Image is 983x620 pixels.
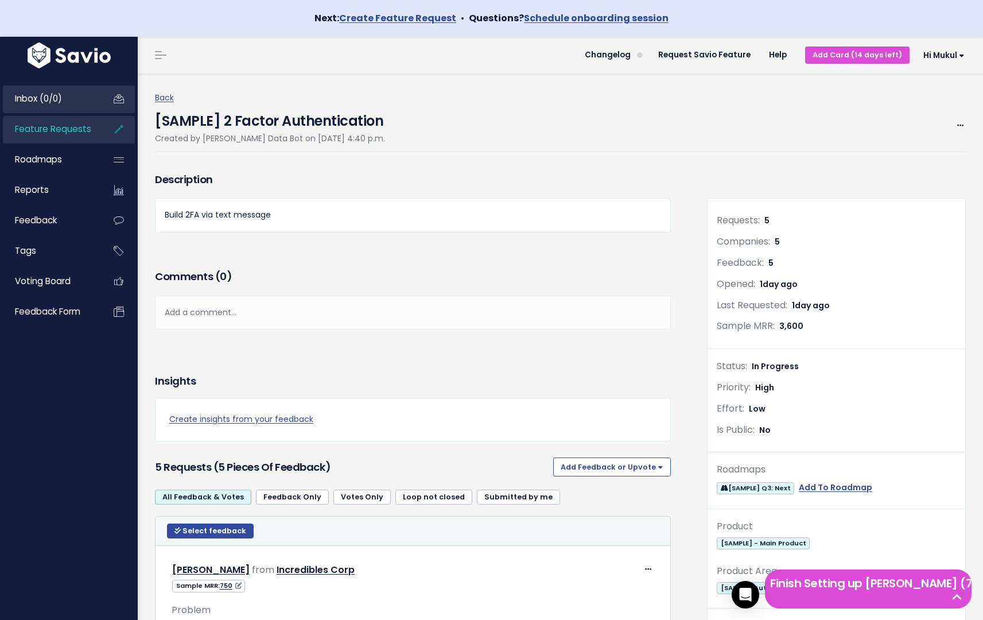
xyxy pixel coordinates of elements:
[717,299,787,312] span: Last Requested:
[15,92,62,104] span: Inbox (0/0)
[3,238,95,264] a: Tags
[477,490,560,505] a: Submitted by me
[155,105,385,131] h4: [SAMPLE] 2 Factor Authentication
[759,424,771,436] span: No
[155,133,385,144] span: Created by [PERSON_NAME] Data Bot on [DATE] 4:40 p.m.
[461,11,464,25] span: •
[182,526,246,536] span: Select feedback
[717,480,794,495] a: [SAMPLE] Q3: Next
[252,563,274,576] span: from
[3,177,95,203] a: Reports
[15,153,62,165] span: Roadmaps
[314,11,456,25] strong: Next:
[15,184,49,196] span: Reports
[717,235,770,248] span: Companies:
[910,46,974,64] a: Hi Mukul
[333,490,391,505] a: Votes Only
[760,46,796,64] a: Help
[3,146,95,173] a: Roadmaps
[717,402,744,415] span: Effort:
[792,300,830,311] span: 1
[717,537,810,549] span: [SAMPLE] - Main Product
[524,11,669,25] a: Schedule onboarding session
[25,42,114,68] img: logo-white.9d6f32f41409.svg
[717,518,956,535] div: Product
[169,412,656,427] a: Create insights from your feedback
[15,214,57,226] span: Feedback
[220,269,227,284] span: 0
[167,524,254,538] button: Select feedback
[155,373,196,389] h3: Insights
[155,172,671,188] h3: Description
[339,11,456,25] a: Create Feature Request
[717,423,755,436] span: Is Public:
[799,480,872,495] a: Add To Roadmap
[760,278,798,290] span: 1
[155,459,549,475] h3: 5 Requests (5 pieces of Feedback)
[755,382,774,393] span: High
[395,490,472,505] a: Loop not closed
[3,116,95,142] a: Feature Requests
[649,46,760,64] a: Request Savio Feature
[775,236,780,247] span: 5
[717,582,812,594] span: [SAMPLE] Authentication
[585,51,631,59] span: Changelog
[923,51,965,60] span: Hi Mukul
[717,214,760,227] span: Requests:
[717,319,775,332] span: Sample MRR:
[3,268,95,294] a: Voting Board
[3,299,95,325] a: Feedback form
[3,86,95,112] a: Inbox (0/0)
[15,275,71,287] span: Voting Board
[779,320,803,332] span: 3,600
[15,245,36,257] span: Tags
[165,208,661,222] p: Build 2FA via text message
[770,575,966,592] h5: Finish Setting up [PERSON_NAME] (7 left)
[717,277,755,290] span: Opened:
[768,257,774,269] span: 5
[155,296,671,330] div: Add a comment...
[795,300,830,311] span: day ago
[3,207,95,234] a: Feedback
[256,490,329,505] a: Feedback Only
[15,123,91,135] span: Feature Requests
[717,462,956,478] div: Roadmaps
[717,359,747,373] span: Status:
[763,278,798,290] span: day ago
[277,563,355,576] a: Incredibles Corp
[155,269,671,285] h3: Comments ( )
[717,563,956,580] div: Product Area
[15,305,80,317] span: Feedback form
[805,46,910,63] a: Add Card (14 days left)
[220,581,242,590] a: 750
[172,580,245,592] span: Sample MRR:
[172,603,211,617] span: Problem
[732,581,759,609] div: Open Intercom Messenger
[469,11,669,25] strong: Questions?
[155,490,251,505] a: All Feedback & Votes
[553,458,671,476] button: Add Feedback or Upvote
[764,215,770,226] span: 5
[172,563,250,576] a: [PERSON_NAME]
[749,403,766,414] span: Low
[752,361,799,372] span: In Progress
[717,381,751,394] span: Priority:
[717,482,794,494] span: [SAMPLE] Q3: Next
[717,256,764,269] span: Feedback:
[155,92,174,103] a: Back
